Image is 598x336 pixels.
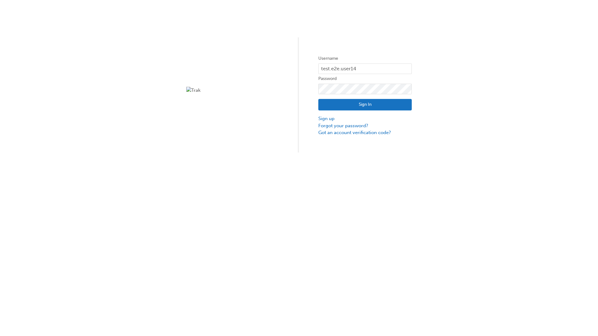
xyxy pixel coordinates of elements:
[318,63,412,74] input: Username
[186,87,280,94] img: Trak
[318,115,412,122] a: Sign up
[318,122,412,129] a: Forgot your password?
[318,55,412,62] label: Username
[318,75,412,82] label: Password
[318,99,412,111] button: Sign In
[318,129,412,136] a: Got an account verification code?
